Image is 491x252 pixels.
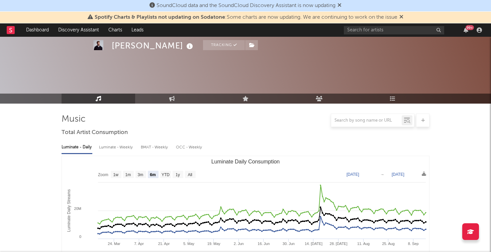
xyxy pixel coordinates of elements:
div: Luminate - Daily [62,142,92,153]
text: 7. Apr [134,242,144,246]
text: 21. Apr [158,242,170,246]
text: 3m [138,172,143,177]
text: 6m [150,172,156,177]
text: 8. Sep [408,242,419,246]
a: Dashboard [21,23,54,37]
text: Luminate Daily Consumption [211,159,280,164]
text: 1w [113,172,119,177]
span: Dismiss [399,15,403,20]
span: : Some charts are now updating. We are continuing to work on the issue [95,15,397,20]
text: Luminate Daily Streams [67,189,71,232]
span: Total Artist Consumption [62,129,128,137]
text: 11. Aug [357,242,370,246]
input: Search by song name or URL [331,118,402,123]
text: 1y [176,172,180,177]
div: [PERSON_NAME] [112,40,195,51]
text: All [188,172,192,177]
text: 1m [125,172,131,177]
text: Zoom [98,172,108,177]
text: 16. Jun [258,242,270,246]
text: 28. [DATE] [330,242,348,246]
div: OCC - Weekly [176,142,203,153]
span: SoundCloud data and the SoundCloud Discovery Assistant is now updating [157,3,335,8]
text: 30. Jun [283,242,295,246]
text: YTD [162,172,170,177]
div: Luminate - Weekly [99,142,134,153]
text: 14. [DATE] [305,242,322,246]
span: Dismiss [337,3,341,8]
div: BMAT - Weekly [141,142,169,153]
a: Charts [104,23,127,37]
div: 99 + [466,25,474,30]
text: 2. Jun [234,242,244,246]
text: 5. May [183,242,195,246]
text: → [380,172,384,177]
span: Spotify Charts & Playlists not updating on Sodatone [95,15,225,20]
text: 25. Aug [382,242,394,246]
text: [DATE] [347,172,359,177]
text: 24. Mar [108,242,120,246]
text: [DATE] [392,172,404,177]
text: 0 [79,235,81,239]
text: 20M [74,207,81,211]
text: 19. May [207,242,221,246]
a: Discovery Assistant [54,23,104,37]
a: Leads [127,23,148,37]
button: 99+ [464,27,468,33]
input: Search for artists [344,26,444,34]
button: Tracking [203,40,245,50]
